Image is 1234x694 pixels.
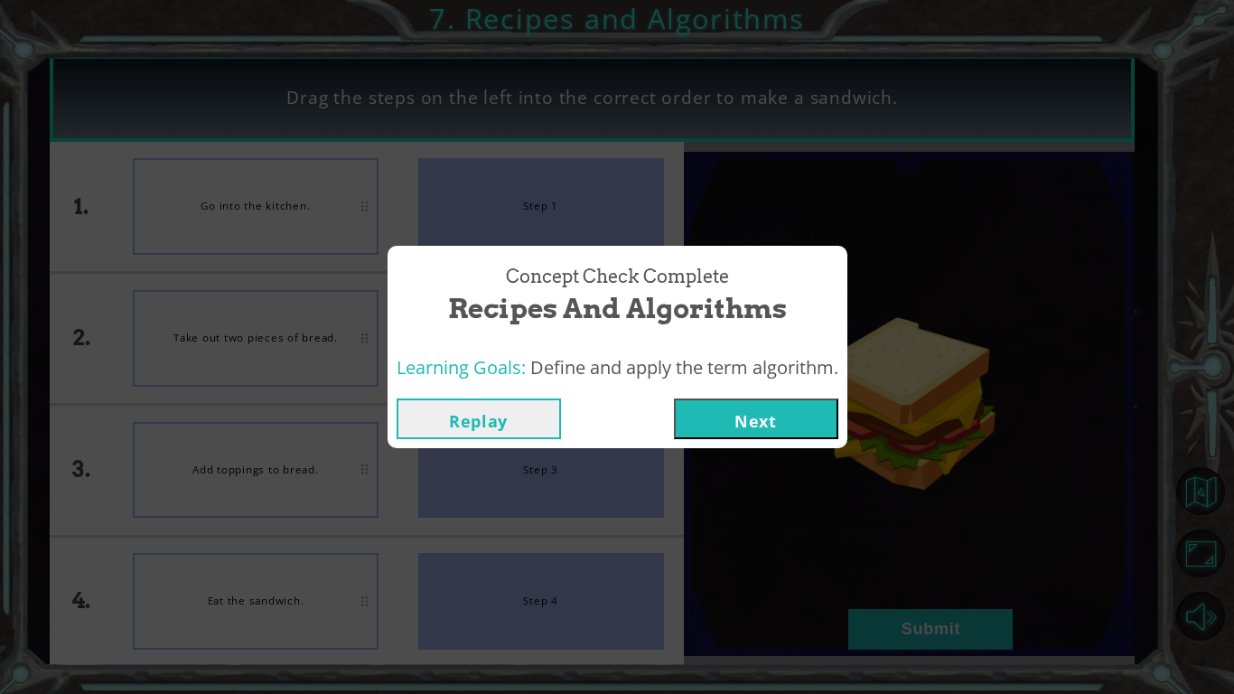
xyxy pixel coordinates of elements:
span: Learning Goals: [397,355,526,380]
button: Next [674,399,838,439]
span: Concept Check Complete [506,264,729,290]
span: Recipes and Algorithms [448,289,787,328]
span: Define and apply the term algorithm. [530,355,838,380]
button: Replay [397,399,561,439]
